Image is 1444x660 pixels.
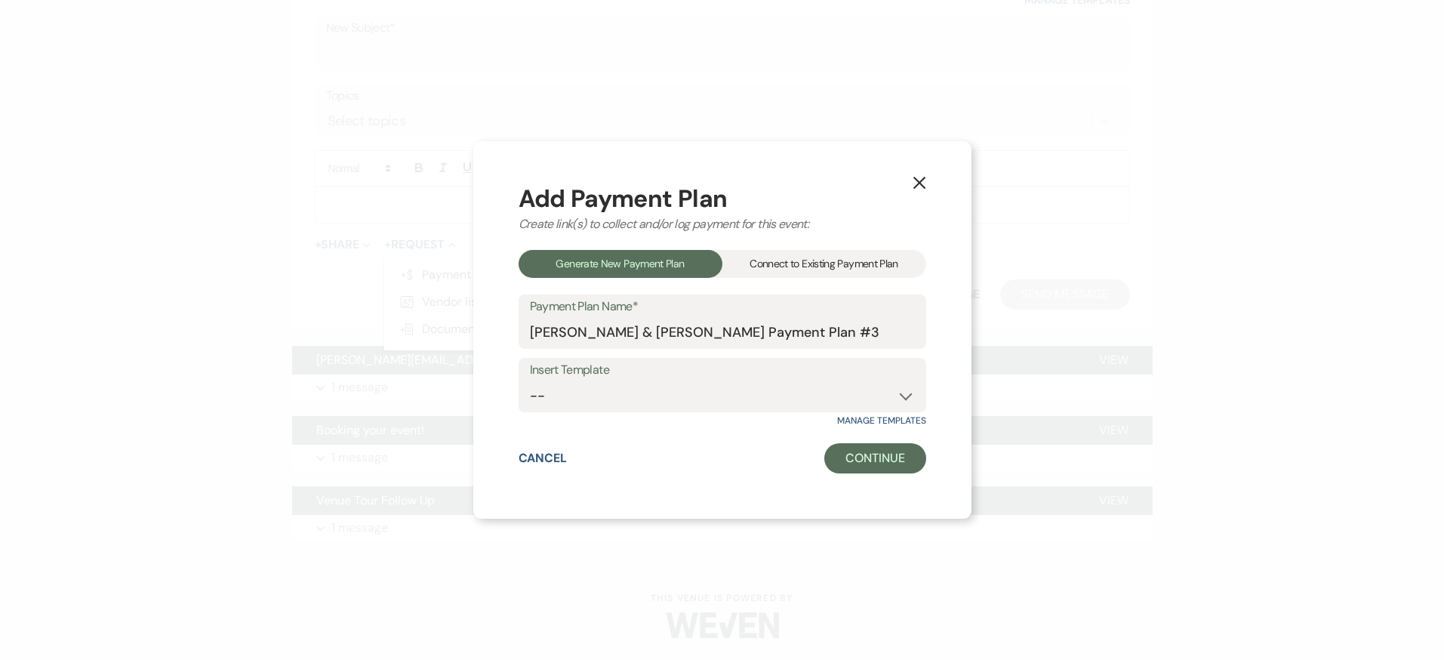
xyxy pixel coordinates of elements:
[530,359,915,381] label: Insert Template
[519,215,926,233] div: Create link(s) to collect and/or log payment for this event:
[519,452,568,464] button: Cancel
[519,187,926,211] div: Add Payment Plan
[722,250,926,278] div: Connect to Existing Payment Plan
[519,250,722,278] div: Generate New Payment Plan
[837,415,925,427] a: Manage Templates
[824,443,925,473] button: Continue
[530,296,915,318] label: Payment Plan Name*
